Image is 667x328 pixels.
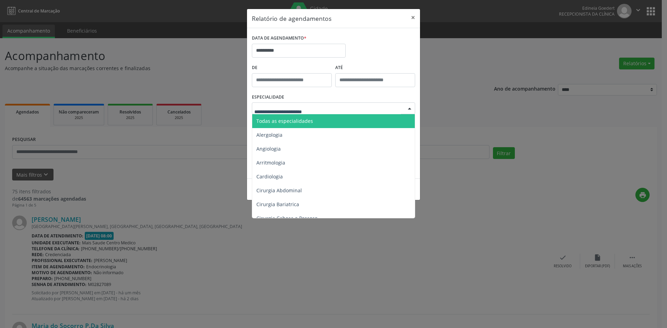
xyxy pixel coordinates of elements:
[252,92,284,103] label: ESPECIALIDADE
[256,187,302,194] span: Cirurgia Abdominal
[335,62,415,73] label: ATÉ
[252,33,306,44] label: DATA DE AGENDAMENTO
[256,132,282,138] span: Alergologia
[256,215,318,221] span: Cirurgia Cabeça e Pescoço
[256,173,283,180] span: Cardiologia
[256,201,299,208] span: Cirurgia Bariatrica
[252,62,332,73] label: De
[256,159,285,166] span: Arritmologia
[256,145,281,152] span: Angiologia
[256,118,313,124] span: Todas as especialidades
[252,14,331,23] h5: Relatório de agendamentos
[406,9,420,26] button: Close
